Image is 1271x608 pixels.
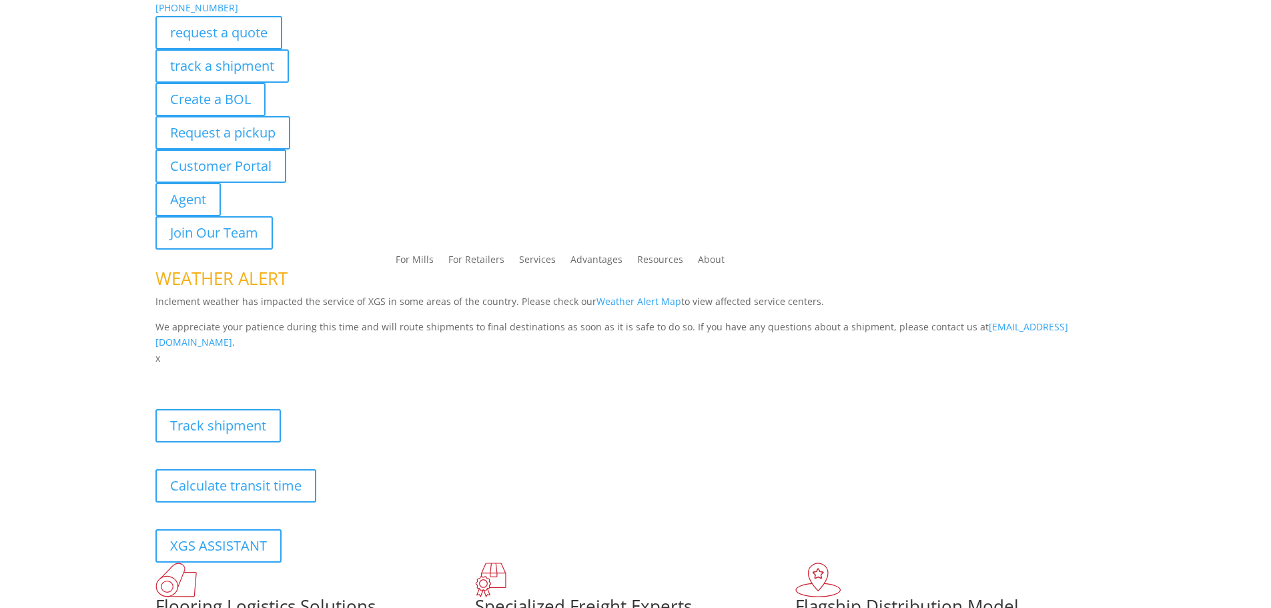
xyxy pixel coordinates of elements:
a: request a quote [155,16,282,49]
a: Agent [155,183,221,216]
a: For Retailers [448,255,504,270]
img: xgs-icon-flagship-distribution-model-red [795,563,841,597]
a: Weather Alert Map [596,295,681,308]
b: Visibility, transparency, and control for your entire supply chain. [155,368,453,381]
a: XGS ASSISTANT [155,529,282,563]
a: For Mills [396,255,434,270]
a: Calculate transit time [155,469,316,503]
a: About [698,255,725,270]
p: Inclement weather has impacted the service of XGS in some areas of the country. Please check our ... [155,294,1116,319]
a: Services [519,255,556,270]
a: Request a pickup [155,116,290,149]
a: Join Our Team [155,216,273,250]
span: WEATHER ALERT [155,266,288,290]
a: Advantages [570,255,622,270]
p: We appreciate your patience during this time and will route shipments to final destinations as so... [155,319,1116,351]
a: Create a BOL [155,83,266,116]
a: Customer Portal [155,149,286,183]
img: xgs-icon-focused-on-flooring-red [475,563,506,597]
a: track a shipment [155,49,289,83]
a: Track shipment [155,409,281,442]
img: xgs-icon-total-supply-chain-intelligence-red [155,563,197,597]
a: [PHONE_NUMBER] [155,1,238,14]
a: Resources [637,255,683,270]
p: x [155,350,1116,366]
